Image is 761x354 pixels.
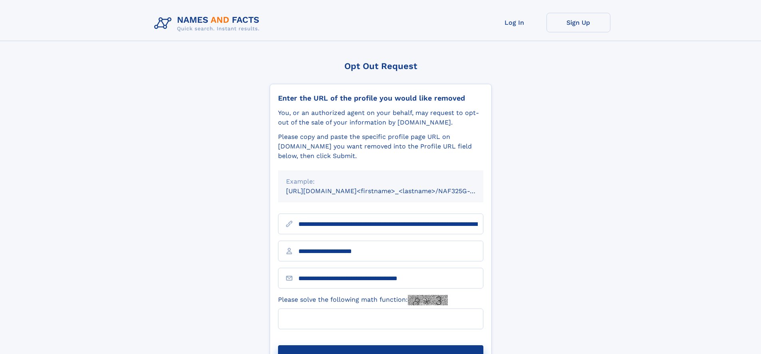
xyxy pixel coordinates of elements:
a: Log In [483,13,546,32]
img: Logo Names and Facts [151,13,266,34]
div: Opt Out Request [270,61,492,71]
div: Enter the URL of the profile you would like removed [278,94,483,103]
a: Sign Up [546,13,610,32]
div: Example: [286,177,475,186]
small: [URL][DOMAIN_NAME]<firstname>_<lastname>/NAF325G-xxxxxxxx [286,187,499,195]
div: Please copy and paste the specific profile page URL on [DOMAIN_NAME] you want removed into the Pr... [278,132,483,161]
label: Please solve the following math function: [278,295,448,305]
div: You, or an authorized agent on your behalf, may request to opt-out of the sale of your informatio... [278,108,483,127]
